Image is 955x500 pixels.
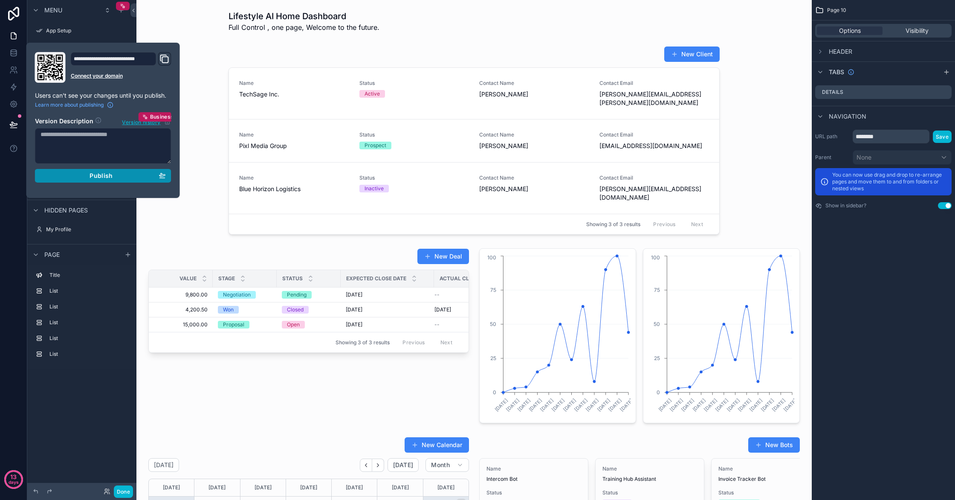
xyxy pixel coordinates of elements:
span: Value [179,275,197,282]
span: Options [839,26,861,35]
span: Page [44,250,60,259]
span: Business [150,113,174,120]
span: Showing 3 of 3 results [586,221,640,228]
span: Navigation [829,112,866,121]
p: days [9,476,19,488]
span: Visibility [906,26,929,35]
label: Details [822,89,843,96]
button: Save [933,131,952,143]
button: Version historyBusiness [122,117,171,126]
span: Expected Close Date [346,275,406,282]
div: scrollable content [27,265,136,369]
p: Users can't see your changes until you publish. [35,91,171,100]
span: Header [829,47,852,56]
a: Connect your domain [71,73,171,79]
span: Version history [122,117,160,126]
label: URL path [815,133,849,140]
button: None [853,150,952,165]
a: Project [32,42,131,55]
span: Menu [44,6,62,15]
button: Publish [35,169,171,183]
span: Tabs [829,68,844,76]
span: Status [282,275,303,282]
span: Publish [90,172,113,180]
span: Learn more about publishing [35,102,104,108]
label: List [49,303,128,310]
label: List [49,288,128,294]
label: My Profile [46,226,130,233]
span: Actual Close Date [440,275,491,282]
label: Title [49,272,128,279]
label: Parent [815,154,849,161]
span: Showing 3 of 3 results [336,339,390,346]
span: Page 10 [827,7,846,14]
a: Learn more about publishing [35,102,114,108]
div: Domain and Custom Link [71,52,171,83]
h2: Version Description [35,117,93,126]
label: List [49,319,128,326]
label: List [49,351,128,358]
a: App Setup [32,24,131,38]
p: 13 [10,473,17,481]
p: You can now use drag and drop to re-arrange pages and move them to and from folders or nested views [832,172,946,192]
label: List [49,335,128,342]
a: My Profile [32,223,131,236]
label: App Setup [46,27,130,34]
label: Show in sidebar? [825,202,866,209]
span: Hidden pages [44,206,88,215]
button: Done [114,485,133,498]
span: Stage [218,275,235,282]
span: None [857,153,871,162]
